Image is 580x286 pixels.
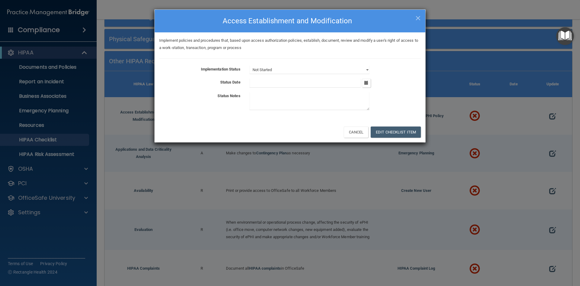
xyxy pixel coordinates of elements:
button: Edit Checklist Item [371,127,421,138]
b: Status Notes [217,94,240,98]
button: Open Resource Center [556,27,574,45]
button: Cancel [344,127,368,138]
span: × [415,11,421,23]
b: Implementation Status [201,67,240,71]
div: Implement policies and procedures that, based upon access authorization policies, establish, docu... [155,37,425,51]
h4: Access Establishment and Modification [159,14,421,28]
iframe: Drift Widget Chat Controller [475,243,573,267]
b: Status Date [220,80,240,84]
